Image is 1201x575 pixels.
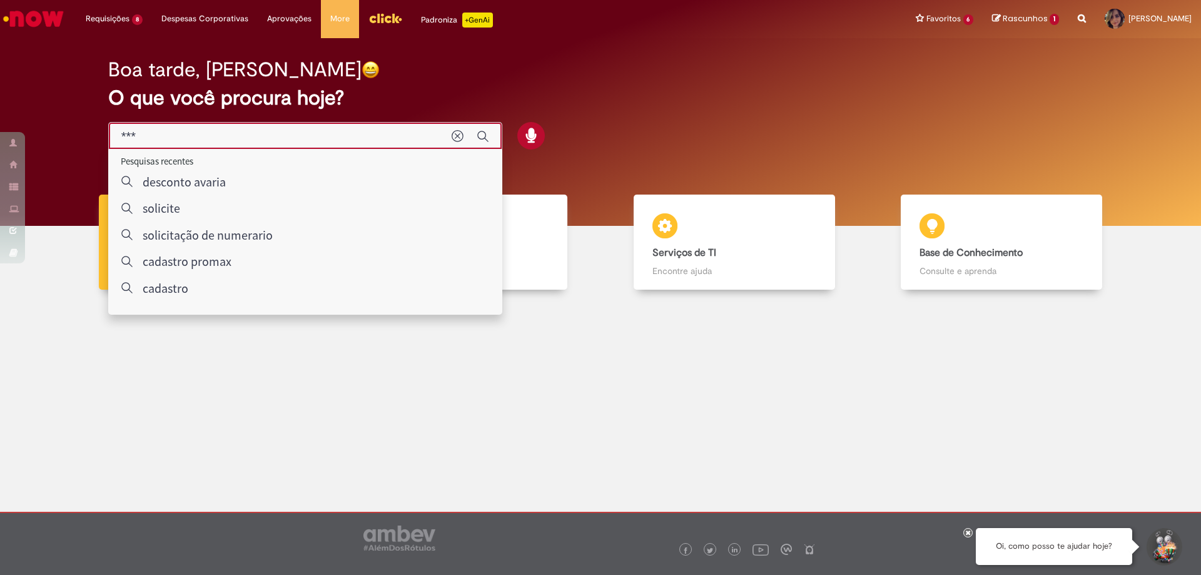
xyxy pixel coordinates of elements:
[652,265,816,277] p: Encontre ajuda
[267,13,312,25] span: Aprovações
[108,59,362,81] h2: Boa tarde, [PERSON_NAME]
[920,265,1083,277] p: Consulte e aprenda
[804,544,815,555] img: logo_footer_naosei.png
[1050,14,1059,25] span: 1
[976,528,1132,565] div: Oi, como posso te ajudar hoje?
[682,547,689,554] img: logo_footer_facebook.png
[926,13,961,25] span: Favoritos
[732,547,738,554] img: logo_footer_linkedin.png
[66,195,333,290] a: Tirar dúvidas Tirar dúvidas com Lupi Assist e Gen Ai
[462,13,493,28] p: +GenAi
[652,247,716,259] b: Serviços de TI
[421,13,493,28] div: Padroniza
[368,9,402,28] img: click_logo_yellow_360x200.png
[600,195,868,290] a: Serviços de TI Encontre ajuda
[363,526,435,551] img: logo_footer_ambev_rotulo_gray.png
[330,13,350,25] span: More
[86,13,129,25] span: Requisições
[707,547,713,554] img: logo_footer_twitter.png
[362,61,380,79] img: happy-face.png
[781,544,792,555] img: logo_footer_workplace.png
[963,14,974,25] span: 6
[132,14,143,25] span: 8
[992,13,1059,25] a: Rascunhos
[161,13,248,25] span: Despesas Corporativas
[1128,13,1192,24] span: [PERSON_NAME]
[1145,528,1182,566] button: Iniciar Conversa de Suporte
[920,247,1023,259] b: Base de Conhecimento
[108,87,1093,109] h2: O que você procura hoje?
[868,195,1136,290] a: Base de Conhecimento Consulte e aprenda
[1,6,66,31] img: ServiceNow
[1003,13,1048,24] span: Rascunhos
[753,541,769,557] img: logo_footer_youtube.png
